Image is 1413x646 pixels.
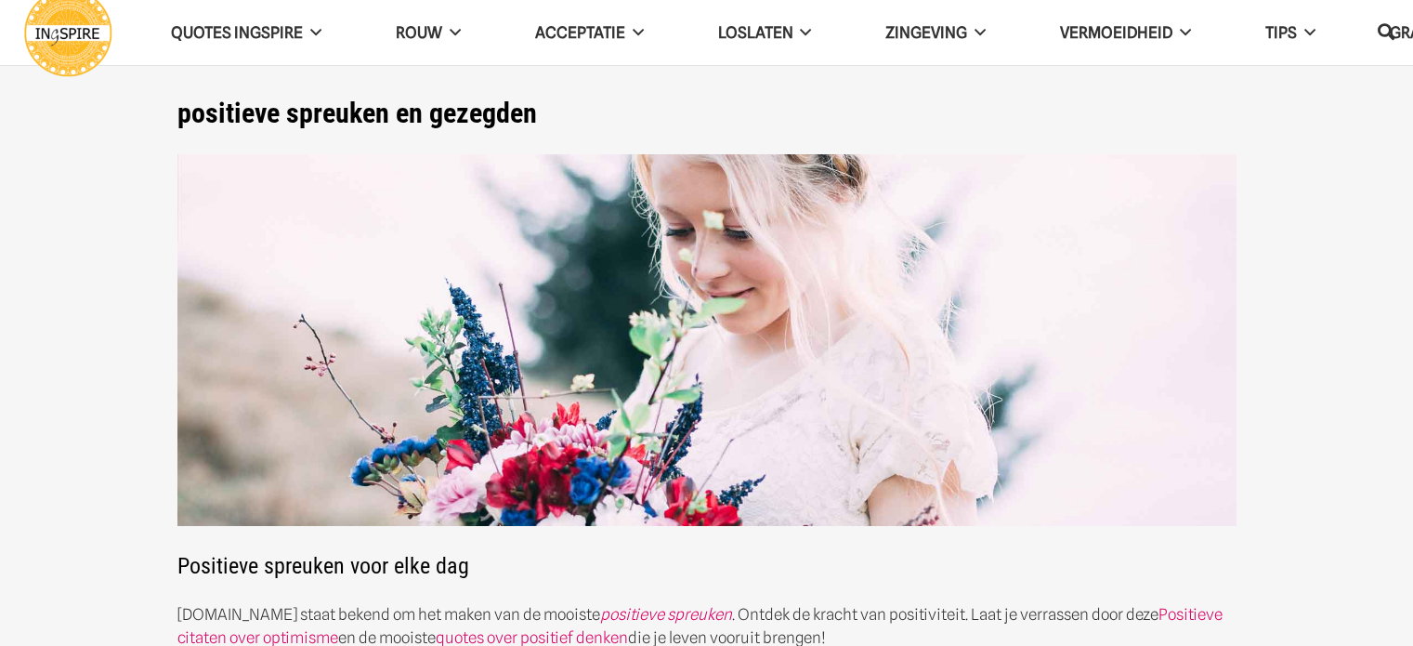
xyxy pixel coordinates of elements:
[134,9,359,57] a: QUOTES INGSPIRE
[177,154,1236,580] h2: Positieve spreuken voor elke dag
[1228,9,1353,57] a: TIPS
[848,9,1023,57] a: Zingeving
[885,23,967,42] span: Zingeving
[1060,23,1172,42] span: VERMOEIDHEID
[1367,10,1405,55] a: Zoeken
[359,9,498,57] a: ROUW
[1265,23,1297,42] span: TIPS
[535,23,625,42] span: Acceptatie
[718,23,793,42] span: Loslaten
[396,23,442,42] span: ROUW
[171,23,303,42] span: QUOTES INGSPIRE
[600,605,732,624] a: positieve spreuken
[177,154,1236,527] img: Positieve en vrolijke spreuken over optimisme en positiviteit - ingspire citaten
[1023,9,1228,57] a: VERMOEIDHEID
[498,9,681,57] a: Acceptatie
[177,97,1236,130] h1: positieve spreuken en gezegden
[681,9,849,57] a: Loslaten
